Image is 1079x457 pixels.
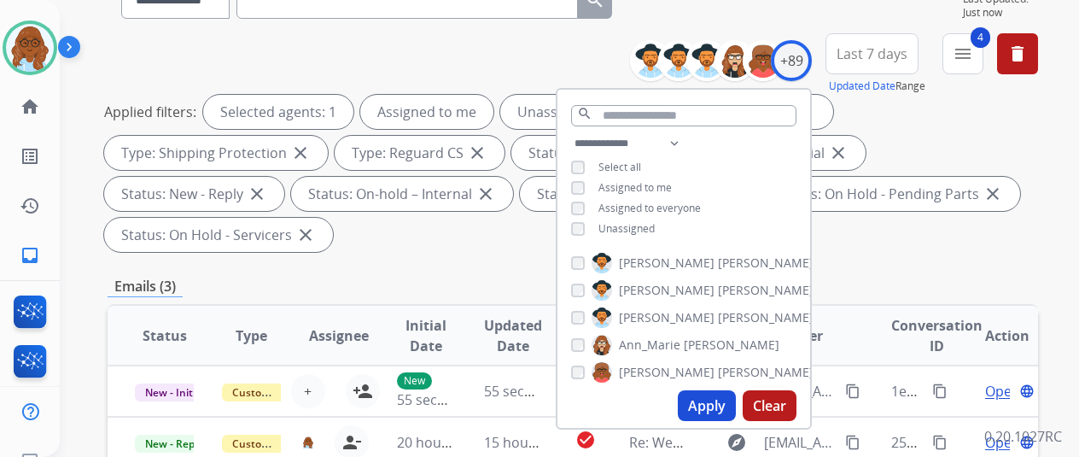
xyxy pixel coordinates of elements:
[942,33,983,74] button: 4
[247,184,267,204] mat-icon: close
[291,177,513,211] div: Status: On-hold – Internal
[1007,44,1028,64] mat-icon: delete
[829,79,925,93] span: Range
[953,44,973,64] mat-icon: menu
[135,384,214,401] span: New - Initial
[845,384,860,399] mat-icon: content_copy
[290,143,311,163] mat-icon: close
[520,177,753,211] div: Status: On-hold - Customer
[951,306,1038,366] th: Action
[335,136,505,170] div: Type: Reguard CS
[467,143,487,163] mat-icon: close
[236,325,267,346] span: Type
[983,184,1003,204] mat-icon: close
[760,177,1020,211] div: Status: On Hold - Pending Parts
[598,221,655,236] span: Unassigned
[845,435,860,450] mat-icon: content_copy
[598,180,672,195] span: Assigned to me
[743,390,796,421] button: Clear
[598,160,641,174] span: Select all
[718,255,814,272] span: [PERSON_NAME]
[825,33,919,74] button: Last 7 days
[203,95,353,129] div: Selected agents: 1
[932,384,948,399] mat-icon: content_copy
[511,136,679,170] div: Status: Open - All
[135,435,213,453] span: New - Reply
[104,102,196,122] p: Applied filters:
[971,27,990,48] span: 4
[104,136,328,170] div: Type: Shipping Protection
[837,50,907,57] span: Last 7 days
[829,79,895,93] button: Updated Date
[143,325,187,346] span: Status
[984,426,1062,447] p: 0.20.1027RC
[302,436,313,448] img: agent-avatar
[6,24,54,72] img: avatar
[764,432,835,453] span: [EMAIL_ADDRESS][DOMAIN_NAME]
[619,282,714,299] span: [PERSON_NAME]
[828,143,849,163] mat-icon: close
[360,95,493,129] div: Assigned to me
[291,374,325,408] button: +
[20,245,40,266] mat-icon: inbox
[397,433,481,452] span: 20 hours ago
[500,95,610,129] div: Unassigned
[575,430,596,450] mat-icon: check_circle
[397,372,432,390] p: New
[353,381,373,401] mat-icon: person_add
[577,106,592,121] mat-icon: search
[304,381,312,401] span: +
[20,97,40,117] mat-icon: home
[963,6,1038,20] span: Just now
[20,196,40,216] mat-icon: history
[678,390,736,421] button: Apply
[484,315,542,356] span: Updated Date
[718,364,814,381] span: [PERSON_NAME]
[475,184,496,204] mat-icon: close
[484,433,569,452] span: 15 hours ago
[397,390,497,409] span: 55 seconds ago
[1019,384,1035,399] mat-icon: language
[718,282,814,299] span: [PERSON_NAME]
[771,40,812,81] div: +89
[619,255,714,272] span: [PERSON_NAME]
[341,432,362,453] mat-icon: person_remove
[397,315,456,356] span: Initial Date
[108,276,183,297] p: Emails (3)
[598,201,701,215] span: Assigned to everyone
[932,435,948,450] mat-icon: content_copy
[309,325,369,346] span: Assignee
[619,364,714,381] span: [PERSON_NAME]
[295,225,316,245] mat-icon: close
[891,315,983,356] span: Conversation ID
[684,337,779,354] span: [PERSON_NAME]
[619,309,714,326] span: [PERSON_NAME]
[718,309,814,326] span: [PERSON_NAME]
[222,435,333,453] span: Customer Support
[985,381,1020,401] span: Open
[629,433,1039,452] span: Re: Webform from [EMAIL_ADDRESS][DOMAIN_NAME] on [DATE]
[484,382,584,401] span: 55 seconds ago
[104,218,333,252] div: Status: On Hold - Servicers
[104,177,284,211] div: Status: New - Reply
[726,432,747,453] mat-icon: explore
[619,337,680,354] span: Ann_Marie
[222,384,333,401] span: Customer Support
[20,146,40,167] mat-icon: list_alt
